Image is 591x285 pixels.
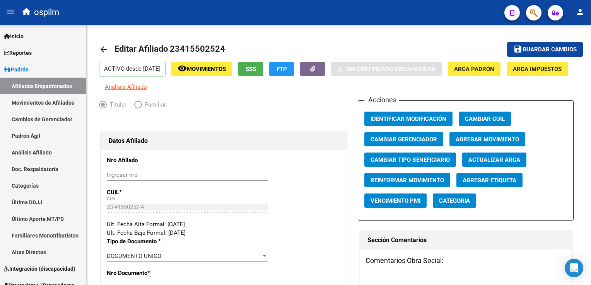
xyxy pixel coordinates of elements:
span: ARCA Impuestos [513,66,562,73]
span: Cambiar CUIL [465,115,505,122]
h1: Datos Afiliado [109,135,339,147]
button: Agregar Etiqueta [456,173,523,187]
button: Vencimiento PMI [364,193,427,208]
button: SSS [238,62,263,76]
span: Familiar [142,100,166,109]
span: Vencimiento PMI [371,197,420,204]
span: Sin Certificado Discapacidad [346,66,436,73]
span: SSS [246,66,256,73]
span: Guardar cambios [523,46,577,53]
button: Guardar cambios [507,42,583,56]
button: ARCA Impuestos [507,62,568,76]
button: Cambiar Gerenciador [364,132,443,146]
span: Análisis Afiliado [105,83,147,90]
h1: Sección Comentarios [367,234,564,246]
button: Cambiar CUIL [459,112,511,126]
p: ACTIVO desde [DATE] [99,62,166,76]
button: Actualizar ARCA [462,153,526,167]
span: Inicio [4,32,24,41]
span: Actualizar ARCA [468,156,520,163]
div: Ult. Fecha Baja Formal: [DATE] [107,229,341,237]
span: Titular [107,100,126,109]
h3: Comentarios Obra Social: [366,255,566,266]
button: Identificar Modificación [364,112,453,126]
span: ARCA Padrón [454,66,494,73]
mat-radio-group: Elija una opción [99,103,174,110]
span: Reportes [4,49,32,57]
span: Reinformar Movimiento [371,177,444,184]
span: Padrón [4,65,29,74]
button: Cambiar Tipo Beneficiario [364,153,456,167]
p: Nro Documento [107,269,177,277]
mat-icon: arrow_back [99,45,108,54]
p: CUIL [107,188,177,197]
span: FTP [277,66,287,73]
button: Sin Certificado Discapacidad [331,62,442,76]
div: Open Intercom Messenger [565,259,583,277]
mat-icon: save [513,44,523,54]
mat-icon: menu [6,7,15,17]
div: Ult. Fecha Alta Formal: [DATE] [107,220,341,229]
span: ospilm [34,4,59,21]
span: Editar Afiliado 23415502524 [114,44,225,54]
span: Agregar Movimiento [456,136,519,143]
button: Movimientos [171,62,232,76]
button: Categoria [433,193,476,208]
span: Agregar Etiqueta [463,177,516,184]
span: Cambiar Gerenciador [371,136,437,143]
p: Tipo de Documento * [107,237,177,246]
button: Reinformar Movimiento [364,173,450,187]
button: FTP [269,62,294,76]
mat-icon: remove_red_eye [178,64,187,73]
h3: Acciones [364,95,399,105]
span: Integración (discapacidad) [4,265,75,273]
span: Identificar Modificación [371,115,446,122]
button: ARCA Padrón [448,62,500,76]
span: Categoria [439,197,470,204]
span: Cambiar Tipo Beneficiario [371,156,450,163]
span: Movimientos [187,66,226,73]
span: DOCUMENTO UNICO [107,253,161,260]
p: Nro Afiliado [107,156,177,165]
mat-icon: person [576,7,585,17]
button: Agregar Movimiento [449,132,525,146]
